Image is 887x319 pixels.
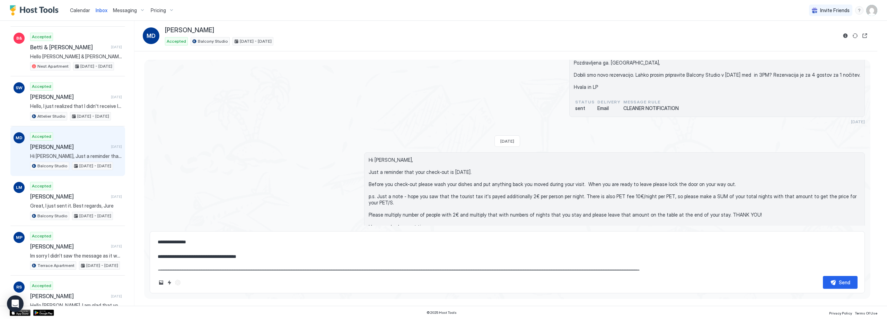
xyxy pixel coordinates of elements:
span: Messaging [113,7,137,14]
span: Accepted [32,183,51,189]
button: Reservation information [841,32,850,40]
span: Attelier Studio [37,113,65,119]
span: Terrace Apartment [37,262,74,269]
span: LM [16,184,22,191]
div: menu [855,6,863,15]
span: [PERSON_NAME] [165,26,214,34]
span: [DATE] - [DATE] [79,163,111,169]
span: Accepted [32,283,51,289]
span: CLEANER NOTIFICATION [623,105,679,111]
span: Im sorry I didn’t saw the message as it was on booking [30,253,122,259]
span: Balcony Studio [37,213,68,219]
a: Inbox [96,7,107,14]
span: MP [16,234,23,241]
span: Pricing [151,7,166,14]
span: [PERSON_NAME] [30,293,108,300]
span: [DATE] [111,244,122,249]
span: [DATE] [111,45,122,49]
span: [PERSON_NAME] [30,93,108,100]
span: [DATE] [111,144,122,149]
span: Accepted [32,83,51,90]
span: Accepted [32,133,51,140]
a: Google Play Store [33,310,54,316]
span: [PERSON_NAME] [30,143,108,150]
a: Terms Of Use [855,309,877,316]
span: Great, I just sent it. Best regards, Jure [30,203,122,209]
span: [DATE] [111,294,122,299]
span: Hello [PERSON_NAME], I am glad that you choose my apartment to book! My apartment will be ready f... [30,302,122,309]
span: Invite Friends [820,7,850,14]
div: Send [839,279,850,286]
span: [DATE] - [DATE] [79,213,111,219]
a: Calendar [70,7,90,14]
span: Hi [PERSON_NAME], Just a reminder that your check-out is [DATE]. Before you check-out please wash... [369,157,860,242]
span: [DATE] [111,95,122,99]
a: Host Tools Logo [10,5,62,16]
span: Terms Of Use [855,311,877,315]
span: © 2025 Host Tools [427,310,457,315]
span: SW [16,85,23,91]
span: MD [16,135,23,141]
span: Balcony Studio [37,163,68,169]
span: RS [16,284,22,290]
span: Email [597,105,621,111]
span: status [575,99,595,105]
span: [DATE] - [DATE] [240,38,272,44]
button: Quick reply [165,278,174,287]
span: [DATE] - [DATE] [86,262,118,269]
span: Betti & [PERSON_NAME] [30,44,108,51]
button: Upload image [157,278,165,287]
span: Balcony Studio [198,38,228,44]
button: Sync reservation [851,32,859,40]
span: Calendar [70,7,90,13]
span: Accepted [167,38,186,44]
span: [DATE] - [DATE] [80,63,112,69]
span: Privacy Policy [829,311,852,315]
span: Hello, I just realized that I didn't receive IDs from you for your stay. Please I kindly ask you ... [30,103,122,109]
span: sent [575,105,595,111]
span: Hello [PERSON_NAME] & [PERSON_NAME], I am glad that you choose my apartment to book! My apartment... [30,53,122,60]
span: Accepted [32,233,51,239]
button: Open reservation [861,32,869,40]
span: Message Rule [623,99,679,105]
span: B& [16,35,22,41]
span: Hi [PERSON_NAME], Just a reminder that your check-out is [DATE]. Before you check-out please wash... [30,153,122,159]
span: Nest Apartment [37,63,69,69]
span: [DATE] [500,138,514,144]
button: Send [823,276,858,289]
span: MD [147,32,156,40]
a: App Store [10,310,30,316]
span: [DATE] [851,119,865,124]
div: User profile [866,5,877,16]
a: Privacy Policy [829,309,852,316]
div: Open Intercom Messenger [7,295,24,312]
span: Pozdravljena ga. [GEOGRAPHIC_DATA], Dobili smo novo rezervacijo. Lahko prosim pripravite Balcony ... [574,60,860,90]
span: [PERSON_NAME] [30,193,108,200]
span: [DATE] [111,194,122,199]
span: Delivery [597,99,621,105]
span: [PERSON_NAME] [30,243,108,250]
span: Inbox [96,7,107,13]
span: Accepted [32,34,51,40]
span: [DATE] - [DATE] [77,113,109,119]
